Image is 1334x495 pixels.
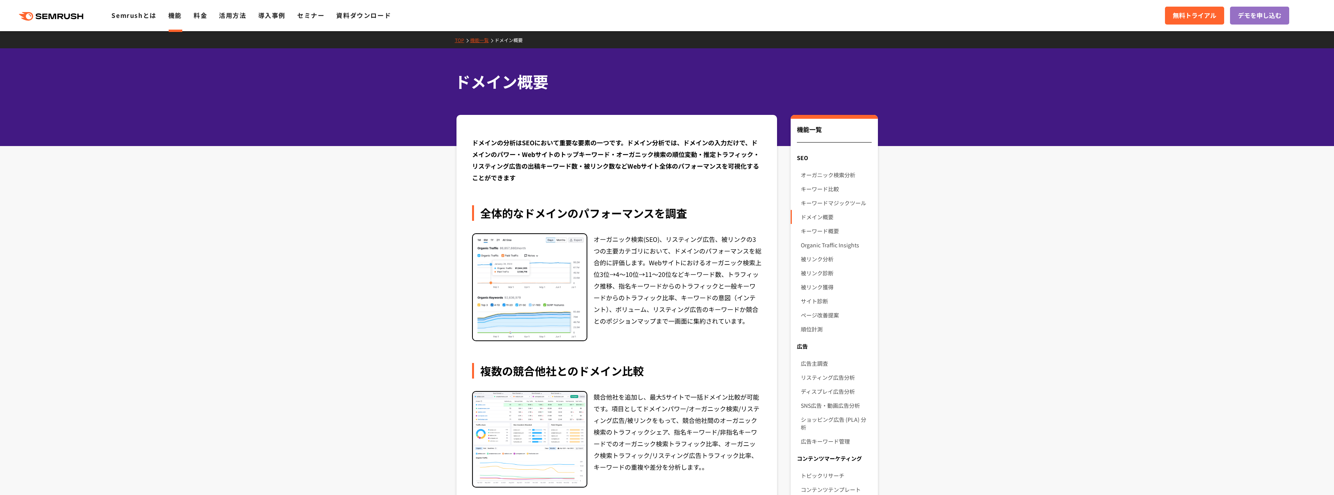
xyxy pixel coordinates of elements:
[801,182,871,196] a: キーワード比較
[801,224,871,238] a: キーワード概要
[801,322,871,336] a: 順位計測
[470,37,495,43] a: 機能一覧
[801,294,871,308] a: サイト診断
[495,37,529,43] a: ドメイン概要
[801,356,871,370] a: 広告主調査
[594,391,762,488] div: 競合他社を追加し、最大5サイトで一括ドメイン比較が可能です。項目としてドメインパワー/オーガニック検索/リスティング広告/被リンクをもって、競合他社間のオーガニック検索のトラフィックシェア、指名...
[1165,7,1224,25] a: 無料トライアル
[801,252,871,266] a: 被リンク分析
[1238,11,1281,21] span: デモを申し込む
[801,238,871,252] a: Organic Traffic Insights
[791,151,878,165] div: SEO
[797,125,871,143] div: 機能一覧
[801,266,871,280] a: 被リンク診断
[219,11,246,20] a: 活用方法
[791,451,878,465] div: コンテンツマーケティング
[594,233,762,342] div: オーガニック検索(SEO)、リスティング広告、被リンクの3つの主要カテゴリにおいて、ドメインのパフォーマンスを総合的に評価します。Webサイトにおけるオーガニック検索上位3位→4～10位→11～...
[194,11,207,20] a: 料金
[455,70,872,93] h1: ドメイン概要
[168,11,182,20] a: 機能
[801,308,871,322] a: ページ改善提案
[258,11,285,20] a: 導入事例
[455,37,470,43] a: TOP
[801,384,871,398] a: ディスプレイ広告分析
[297,11,324,20] a: セミナー
[801,370,871,384] a: リスティング広告分析
[801,469,871,483] a: トピックリサーチ
[1230,7,1289,25] a: デモを申し込む
[1173,11,1216,21] span: 無料トライアル
[472,137,762,183] div: ドメインの分析はSEOにおいて重要な要素の一つです。ドメイン分析では、ドメインの入力だけで、ドメインのパワー・Webサイトのトップキーワード・オーガニック検索の順位変動・推定トラフィック・リステ...
[801,412,871,434] a: ショッピング広告 (PLA) 分析
[801,398,871,412] a: SNS広告・動画広告分析
[801,210,871,224] a: ドメイン概要
[801,434,871,448] a: 広告キーワード管理
[801,196,871,210] a: キーワードマジックツール
[336,11,391,20] a: 資料ダウンロード
[111,11,156,20] a: Semrushとは
[801,280,871,294] a: 被リンク獲得
[472,205,762,221] div: 全体的なドメインのパフォーマンスを調査
[473,234,587,341] img: 全体的なドメインのパフォーマンスを調査
[472,363,762,379] div: 複数の競合他社とのドメイン比較
[791,339,878,353] div: 広告
[801,168,871,182] a: オーガニック検索分析
[473,392,587,487] img: 複数の競合他社とのドメイン比較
